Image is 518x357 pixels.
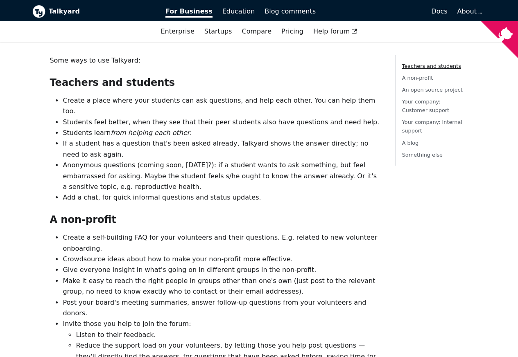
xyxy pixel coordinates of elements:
[50,213,382,226] h2: A non-profit
[199,25,237,38] a: Startups
[63,297,382,319] li: Post your board's meeting summaries, answer follow-up questions from your volunteers and donors.
[63,117,382,128] li: Students feel better, when they see that their peer students also have questions and need help.
[260,4,321,18] a: Blog comments
[49,6,154,17] b: Talkyard
[63,254,382,265] li: Crowdsource ideas about how to make your non-profit more effective.
[63,192,382,203] li: Add a chat, for quick informal questions and status updates.
[63,265,382,275] li: Give everyone insight in what's going on in different groups in the non-profit.
[63,128,382,138] li: Students learn .
[161,4,217,18] a: For Business
[63,276,382,297] li: Make it easy to reach the right people in groups other than one's own (just post to the relevant ...
[32,5,45,18] img: Talkyard logo
[242,27,271,35] a: Compare
[431,7,447,15] span: Docs
[457,7,481,15] a: About
[276,25,308,38] a: Pricing
[402,119,462,134] a: Your company: Internal support
[63,160,382,192] li: Anonymous questions (coming soon, [DATE]?): if a student wants to ask something, but feel embarra...
[32,5,154,18] a: Talkyard logoTalkyard
[63,138,382,160] li: If a student has a question that's been asked already, Talkyard shows the answer directly; no nee...
[50,76,382,89] h2: Teachers and students
[321,4,452,18] a: Docs
[308,25,362,38] a: Help forum
[402,63,461,69] a: Teachers and students
[222,7,255,15] span: Education
[76,330,382,340] li: Listen to their feedback.
[265,7,316,15] span: Blog comments
[111,129,190,137] em: from helping each other
[63,95,382,117] li: Create a place where your students can ask questions, and help each other. You can help them too.
[165,7,213,18] span: For Business
[402,75,433,81] a: A non-profit
[402,99,449,113] a: Your company: Customer support
[63,232,382,254] li: Create a self-building FAQ for your volunteers and their questions. E.g. related to new volunteer...
[313,27,357,35] span: Help forum
[217,4,260,18] a: Education
[402,140,418,146] a: A blog
[50,55,382,66] p: Some ways to use Talkyard:
[402,87,463,93] a: An open source project
[402,152,443,158] a: Something else
[156,25,199,38] a: Enterprise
